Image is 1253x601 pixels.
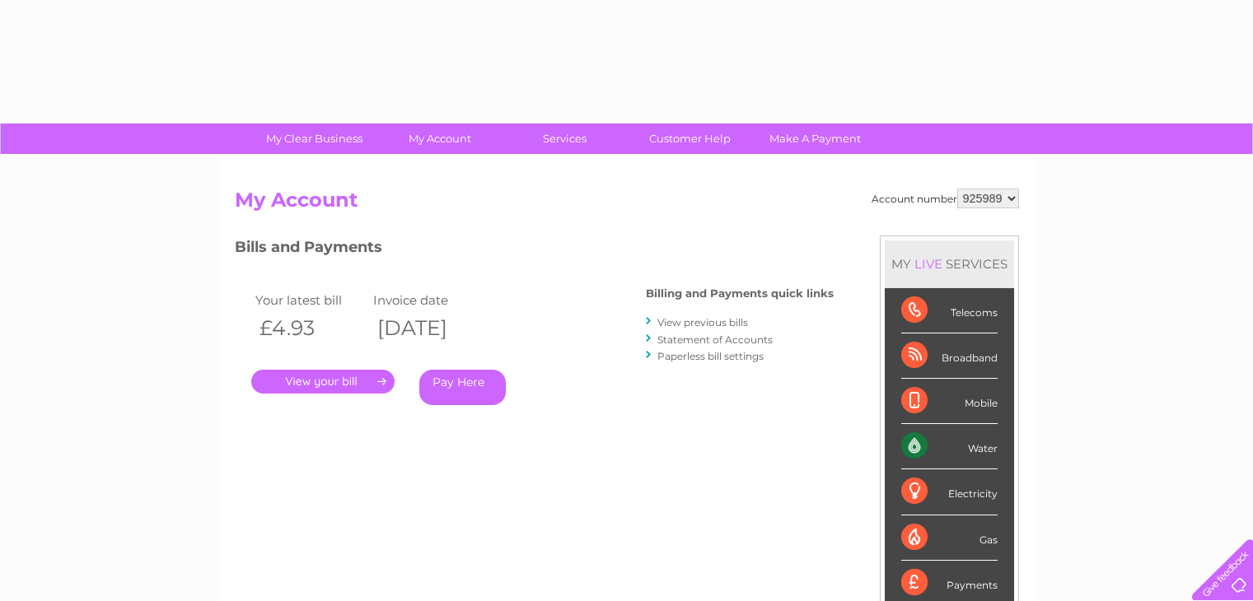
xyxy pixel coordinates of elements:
[235,235,834,264] h3: Bills and Payments
[251,370,395,394] a: .
[369,289,488,311] td: Invoice date
[901,379,998,424] div: Mobile
[251,289,370,311] td: Your latest bill
[246,123,382,154] a: My Clear Business
[372,123,507,154] a: My Account
[901,515,998,561] div: Gas
[251,311,370,345] th: £4.93
[747,123,883,154] a: Make A Payment
[657,316,748,328] a: View previous bills
[885,240,1014,287] div: MY SERVICES
[911,256,946,272] div: LIVE
[235,189,1019,220] h2: My Account
[901,469,998,515] div: Electricity
[657,350,764,362] a: Paperless bill settings
[419,370,506,405] a: Pay Here
[901,333,998,379] div: Broadband
[657,333,773,346] a: Statement of Accounts
[901,424,998,469] div: Water
[497,123,633,154] a: Services
[872,189,1019,208] div: Account number
[646,287,834,300] h4: Billing and Payments quick links
[369,311,488,345] th: [DATE]
[901,288,998,333] div: Telecoms
[622,123,758,154] a: Customer Help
